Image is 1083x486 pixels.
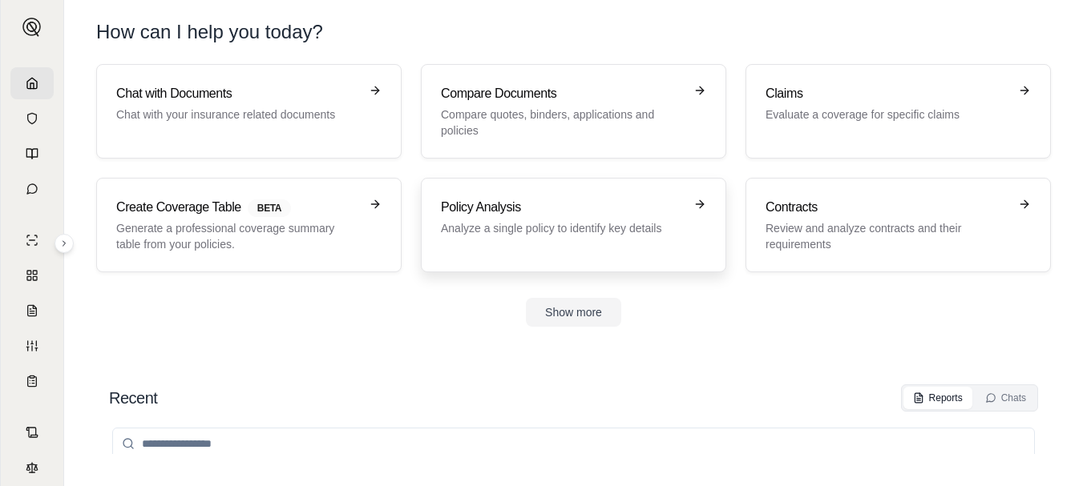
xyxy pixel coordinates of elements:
p: Evaluate a coverage for specific claims [766,106,1008,123]
a: ClaimsEvaluate a coverage for specific claims [746,64,1051,159]
div: Chats [985,392,1026,404]
a: Create Coverage TableBETAGenerate a professional coverage summary table from your policies. [96,178,402,272]
button: Expand sidebar [55,234,74,253]
button: Chats [976,387,1036,409]
h3: Compare Documents [441,84,684,103]
a: Prompt Library [10,138,54,170]
a: Policy AnalysisAnalyze a single policy to identify key details [421,178,726,272]
h3: Chat with Documents [116,84,359,103]
a: Single Policy [10,224,54,256]
h3: Create Coverage Table [116,198,359,217]
a: ContractsReview and analyze contracts and their requirements [746,178,1051,272]
p: Review and analyze contracts and their requirements [766,220,1008,252]
a: Claim Coverage [10,295,54,327]
h3: Policy Analysis [441,198,684,217]
p: Chat with your insurance related documents [116,106,359,123]
a: Contract Analysis [10,416,54,448]
p: Analyze a single policy to identify key details [441,220,684,236]
h3: Contracts [766,198,1008,217]
a: Legal Search Engine [10,452,54,484]
button: Expand sidebar [16,11,48,43]
a: Chat [10,173,54,205]
a: Documents Vault [10,102,54,135]
button: Show more [526,298,621,327]
h3: Claims [766,84,1008,103]
div: Reports [913,392,963,404]
a: Compare DocumentsCompare quotes, binders, applications and policies [421,64,726,159]
h1: How can I help you today? [96,19,1051,45]
img: Expand sidebar [22,18,42,37]
p: Compare quotes, binders, applications and policies [441,106,684,139]
a: Coverage Table [10,365,54,397]
a: Policy Comparisons [10,259,54,291]
a: Custom Report [10,330,54,362]
button: Reports [903,387,972,409]
h2: Recent [109,387,157,409]
p: Generate a professional coverage summary table from your policies. [116,220,359,252]
span: BETA [248,199,291,217]
a: Home [10,67,54,99]
a: Chat with DocumentsChat with your insurance related documents [96,64,402,159]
